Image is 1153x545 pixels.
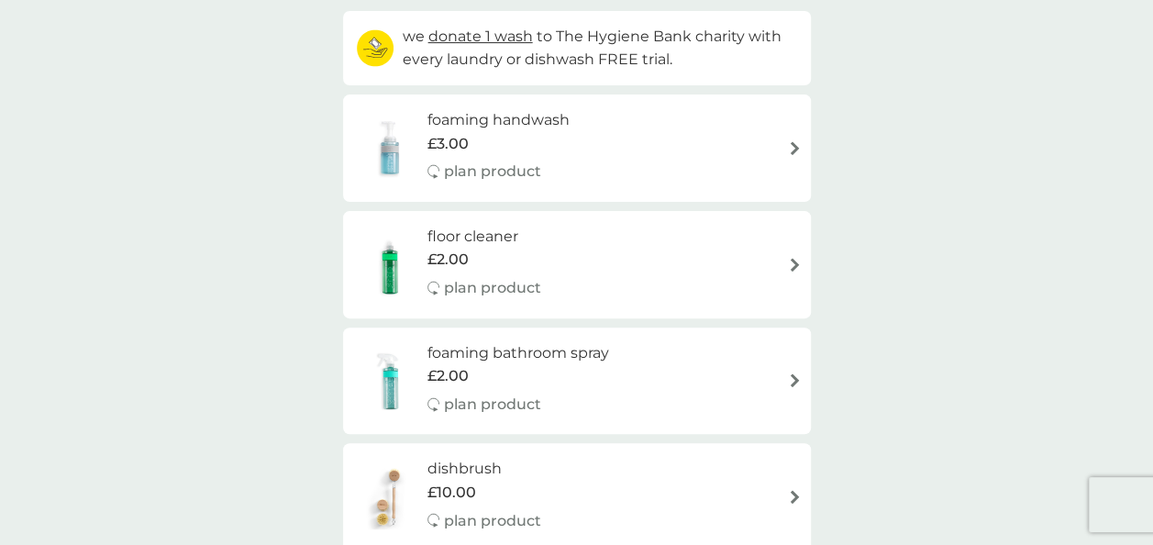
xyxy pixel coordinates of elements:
span: donate 1 wash [428,28,533,45]
p: we to The Hygiene Bank charity with every laundry or dishwash FREE trial. [403,25,797,72]
img: arrow right [788,141,802,155]
span: £2.00 [427,248,469,272]
h6: foaming bathroom spray [427,341,609,365]
p: plan product [444,276,541,300]
img: arrow right [788,258,802,272]
span: £10.00 [427,481,476,505]
span: £3.00 [427,132,469,156]
h6: dishbrush [427,457,541,481]
p: plan product [444,160,541,184]
p: plan product [444,393,541,417]
img: foaming bathroom spray [352,349,427,413]
span: £2.00 [427,364,469,388]
h6: foaming handwash [427,108,570,132]
img: foaming handwash [352,116,427,180]
p: plan product [444,509,541,533]
h6: floor cleaner [427,225,541,249]
img: dishbrush [352,465,427,529]
img: arrow right [788,373,802,387]
img: arrow right [788,490,802,504]
img: floor cleaner [352,232,427,296]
